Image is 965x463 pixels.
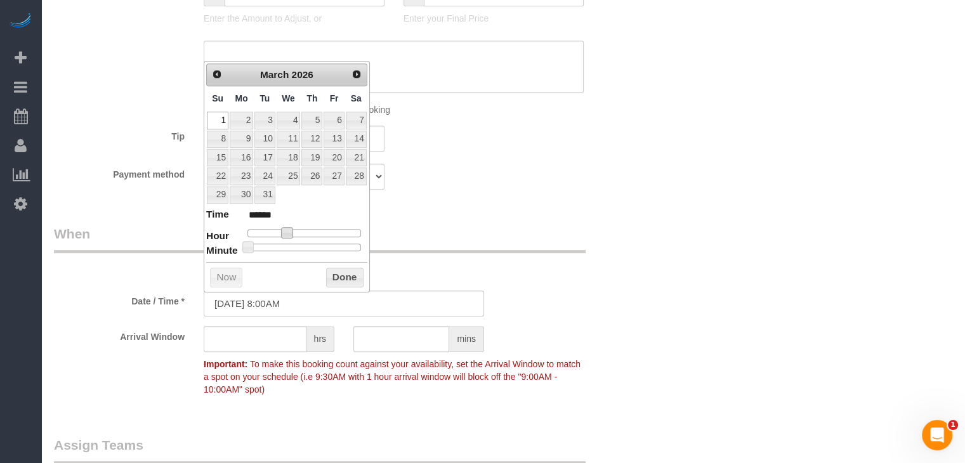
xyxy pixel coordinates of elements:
a: 15 [207,149,228,166]
label: Payment method [44,164,194,181]
a: 3 [254,112,275,129]
span: 1 [948,420,958,430]
a: 13 [324,131,344,148]
a: 8 [207,131,228,148]
button: Done [326,268,364,288]
span: Saturday [351,93,362,103]
a: 30 [230,186,253,204]
a: 9 [230,131,253,148]
a: 24 [254,167,275,185]
span: Tuesday [259,93,270,103]
span: Thursday [306,93,317,103]
dt: Minute [206,244,238,259]
iframe: Intercom live chat [922,420,952,450]
a: Next [348,65,365,83]
a: 31 [254,186,275,204]
span: Next [351,69,362,79]
a: 14 [346,131,367,148]
a: 22 [207,167,228,185]
a: 26 [301,167,322,185]
span: hrs [306,326,334,352]
label: Date / Time * [44,290,194,308]
a: 6 [324,112,344,129]
p: Enter the Amount to Adjust, or [204,12,384,25]
strong: Important: [204,359,247,369]
a: 7 [346,112,367,129]
label: Arrival Window [44,326,194,343]
a: 23 [230,167,253,185]
a: 29 [207,186,228,204]
a: 1 [207,112,228,129]
a: 21 [346,149,367,166]
a: 2 [230,112,253,129]
span: To make this booking count against your availability, set the Arrival Window to match a spot on y... [204,359,581,395]
a: 28 [346,167,367,185]
input: MM/DD/YYYY HH:MM [204,290,484,316]
a: 11 [277,131,301,148]
span: Sunday [212,93,223,103]
a: 5 [301,112,322,129]
a: 10 [254,131,275,148]
label: Tip [44,126,194,143]
button: Now [210,268,242,288]
span: mins [449,326,484,352]
span: Monday [235,93,248,103]
a: 16 [230,149,253,166]
a: 12 [301,131,322,148]
span: 2026 [292,69,313,80]
a: 25 [277,167,301,185]
legend: When [54,225,586,253]
img: Automaid Logo [8,13,33,30]
span: Wednesday [282,93,295,103]
a: 19 [301,149,322,166]
span: Friday [330,93,339,103]
a: 18 [277,149,301,166]
span: March [260,69,289,80]
span: Prev [212,69,222,79]
p: Enter your Final Price [404,12,584,25]
a: 4 [277,112,301,129]
a: 17 [254,149,275,166]
a: 27 [324,167,344,185]
a: Prev [208,65,226,83]
dt: Hour [206,229,229,245]
dt: Time [206,207,229,223]
a: 20 [324,149,344,166]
